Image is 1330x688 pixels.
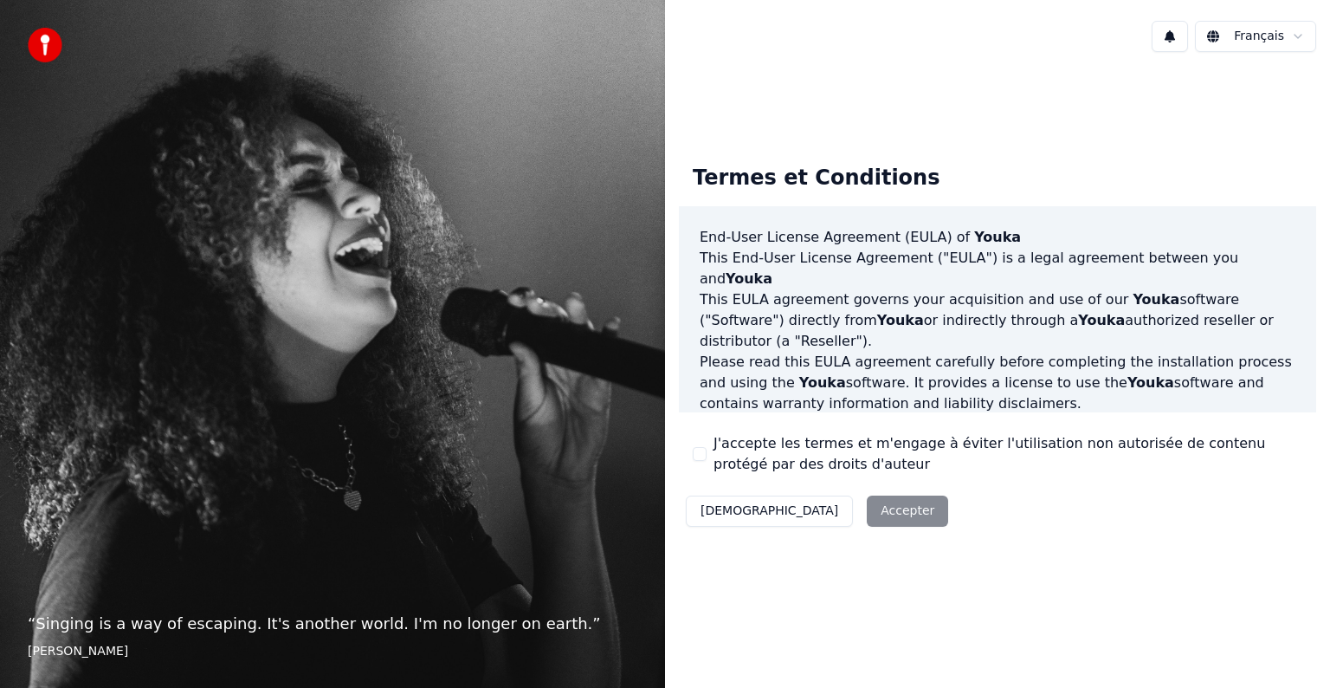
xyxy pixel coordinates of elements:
[700,227,1295,248] h3: End-User License Agreement (EULA) of
[700,352,1295,414] p: Please read this EULA agreement carefully before completing the installation process and using th...
[1127,374,1174,391] span: Youka
[799,374,846,391] span: Youka
[713,433,1302,475] label: J'accepte les termes et m'engage à éviter l'utilisation non autorisée de contenu protégé par des ...
[28,612,637,636] p: “ Singing is a way of escaping. It's another world. I'm no longer on earth. ”
[679,151,953,206] div: Termes et Conditions
[700,248,1295,289] p: This End-User License Agreement ("EULA") is a legal agreement between you and
[700,289,1295,352] p: This EULA agreement governs your acquisition and use of our software ("Software") directly from o...
[28,643,637,660] footer: [PERSON_NAME]
[726,270,772,287] span: Youka
[1078,312,1125,328] span: Youka
[28,28,62,62] img: youka
[1133,291,1179,308] span: Youka
[877,312,924,328] span: Youka
[974,229,1021,245] span: Youka
[686,496,853,527] button: [DEMOGRAPHIC_DATA]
